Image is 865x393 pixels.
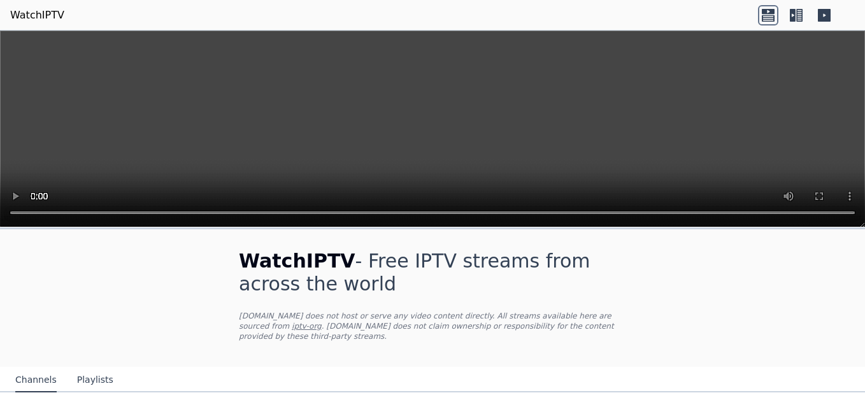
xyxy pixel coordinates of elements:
button: Playlists [77,368,113,392]
span: WatchIPTV [239,250,355,272]
h1: - Free IPTV streams from across the world [239,250,626,296]
a: iptv-org [292,322,322,331]
button: Channels [15,368,57,392]
a: WatchIPTV [10,8,64,23]
p: [DOMAIN_NAME] does not host or serve any video content directly. All streams available here are s... [239,311,626,341]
